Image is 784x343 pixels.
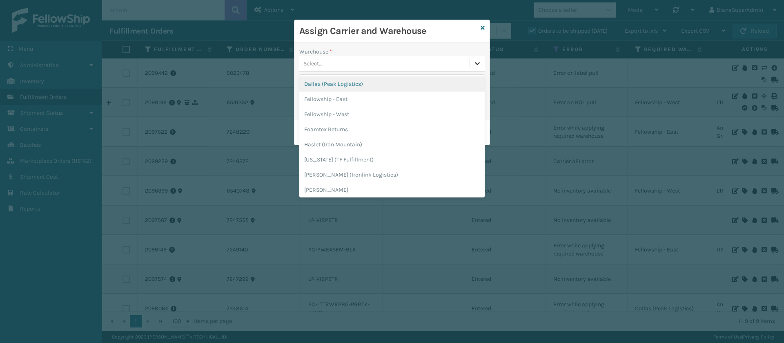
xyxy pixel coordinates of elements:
[299,76,485,92] div: Dallas (Peak Logistics)
[303,59,323,68] div: Select...
[299,25,477,37] h3: Assign Carrier and Warehouse
[299,167,485,182] div: [PERSON_NAME] (Ironlink Logistics)
[299,47,332,56] label: Warehouse
[299,182,485,197] div: [PERSON_NAME]
[299,92,485,107] div: Fellowship - East
[299,107,485,122] div: Fellowship - West
[299,152,485,167] div: [US_STATE] (TF Fulfillment)
[299,122,485,137] div: Foamtex Returns
[299,137,485,152] div: Haslet (Iron Mountain)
